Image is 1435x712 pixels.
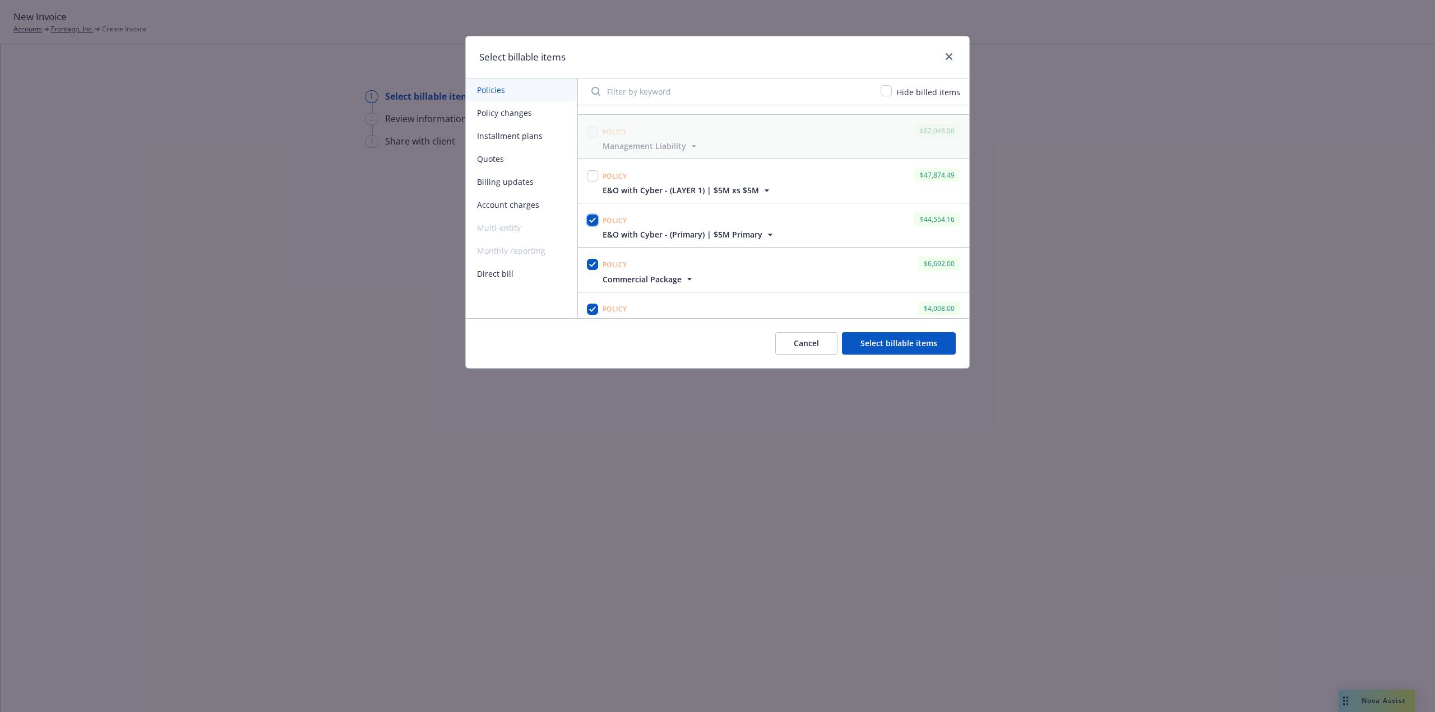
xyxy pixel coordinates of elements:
[466,101,577,124] button: Policy changes
[918,257,960,271] div: $6,692.00
[466,216,577,239] span: Multi-entity
[466,170,577,193] button: Billing updates
[775,332,837,355] button: Cancel
[603,184,759,196] span: E&O with Cyber - (LAYER 1) | $5M xs $5M
[914,168,960,182] div: $47,874.49
[914,124,960,138] div: $62,048.00
[466,147,577,170] button: Quotes
[603,140,700,152] button: Management Liability
[603,273,695,285] button: Commercial Package
[479,50,566,64] h1: Select billable items
[578,115,969,159] span: Policy$62,048.00Management Liability
[585,80,874,103] input: Filter by keyword
[603,260,627,269] span: Policy
[603,318,665,329] span: Foreign Package
[603,273,682,285] span: Commercial Package
[603,140,686,152] span: Management Liability
[466,262,577,285] button: Direct bill
[603,229,776,240] button: E&O with Cyber - (Primary) | $5M Primary
[603,127,627,137] span: Policy
[942,50,956,63] a: close
[603,171,627,181] span: Policy
[914,212,960,226] div: $44,554.16
[603,229,762,240] span: E&O with Cyber - (Primary) | $5M Primary
[466,239,577,262] span: Monthly reporting
[896,87,960,97] span: Hide billed items
[918,301,960,315] div: $4,008.00
[842,332,956,355] button: Select billable items
[603,318,678,329] button: Foreign Package
[466,193,577,216] button: Account charges
[603,184,772,196] button: E&O with Cyber - (LAYER 1) | $5M xs $5M
[603,304,627,314] span: Policy
[466,124,577,147] button: Installment plans
[603,216,627,225] span: Policy
[466,78,577,101] button: Policies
